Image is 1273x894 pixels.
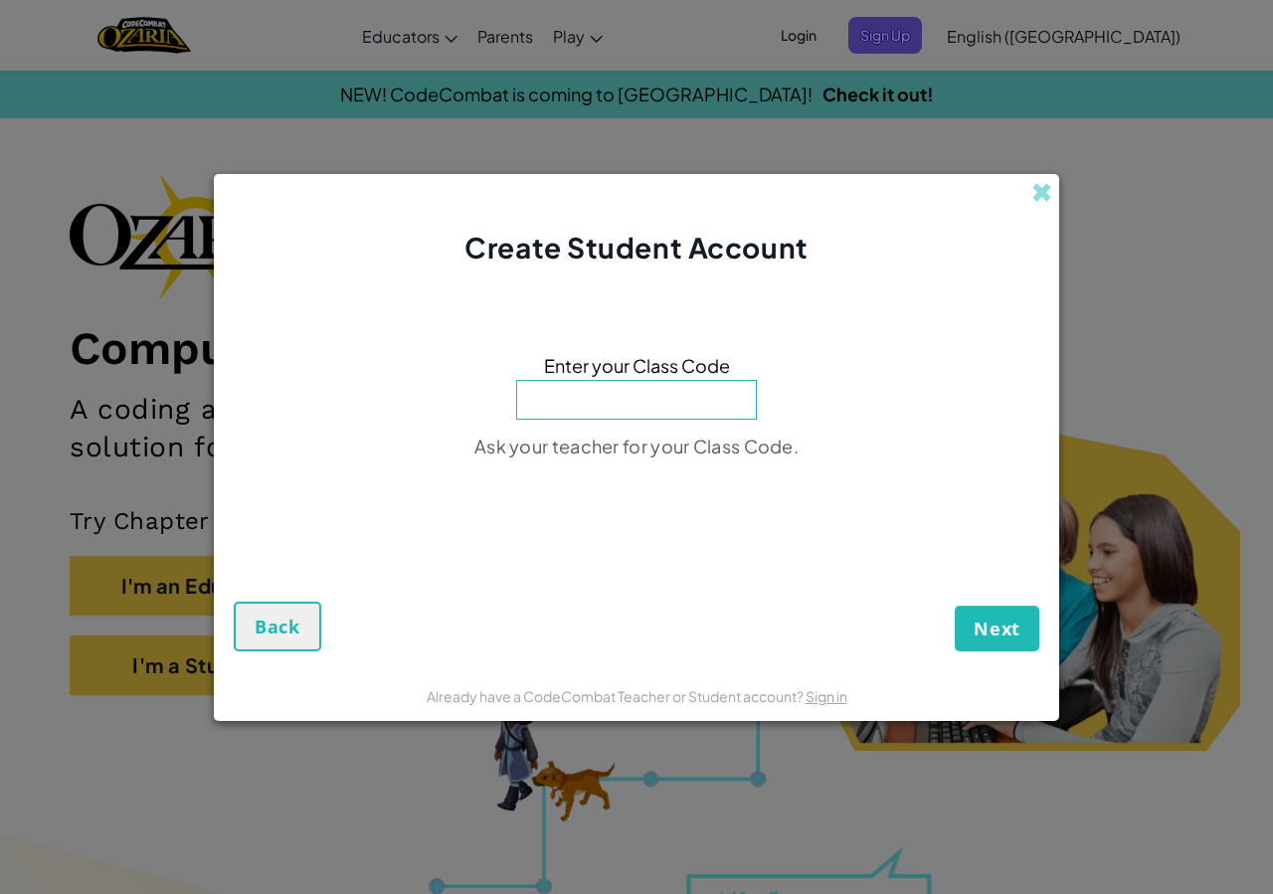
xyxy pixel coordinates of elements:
span: Already have a CodeCombat Teacher or Student account? [427,687,806,705]
a: Sign in [806,687,847,705]
span: Back [255,615,300,638]
button: Next [955,606,1039,651]
span: Enter your Class Code [544,351,730,380]
span: Next [974,617,1020,640]
button: Back [234,602,321,651]
span: Ask your teacher for your Class Code. [474,435,799,457]
span: Create Student Account [464,230,808,265]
